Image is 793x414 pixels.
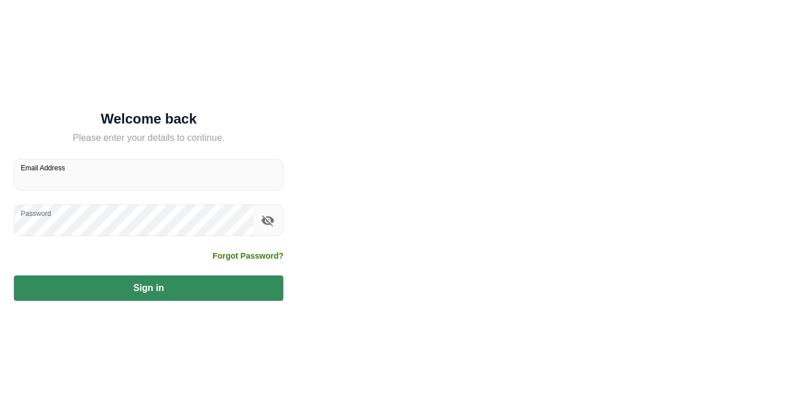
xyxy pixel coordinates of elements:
button: Sign in [14,275,283,301]
a: Forgot Password? [212,250,283,262]
button: toggle password visibility [258,211,278,230]
h5: Welcome back [14,113,283,125]
label: Email Address [21,163,65,173]
label: Password [21,208,51,218]
h5: Please enter your details to continue. [14,131,283,145]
